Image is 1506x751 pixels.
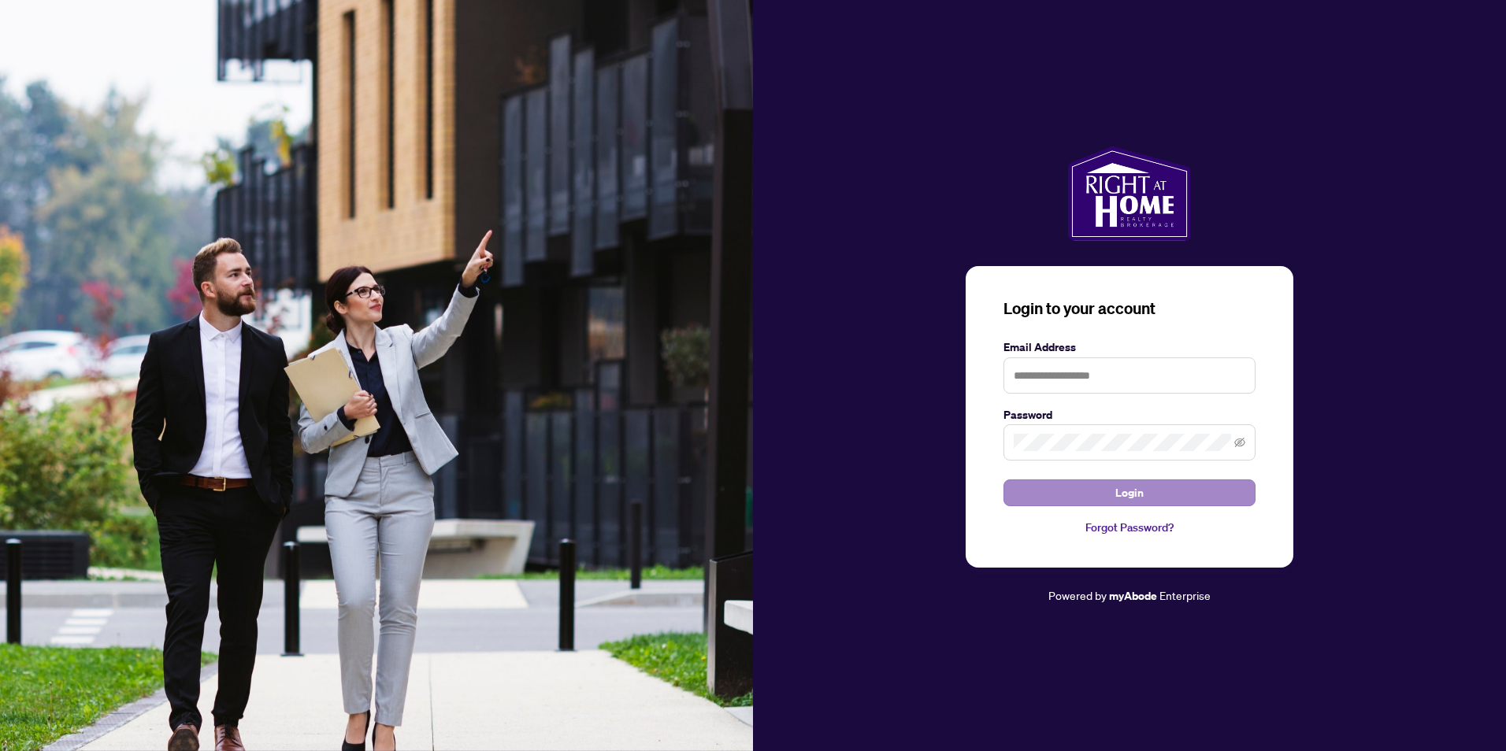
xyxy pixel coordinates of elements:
button: Login [1003,479,1256,506]
span: eye-invisible [1234,437,1245,448]
a: myAbode [1109,587,1157,605]
img: ma-logo [1068,146,1190,241]
a: Forgot Password? [1003,519,1256,536]
h3: Login to your account [1003,298,1256,320]
span: Enterprise [1159,588,1211,602]
span: Powered by [1048,588,1107,602]
label: Email Address [1003,339,1256,356]
span: Login [1115,480,1144,505]
label: Password [1003,406,1256,424]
